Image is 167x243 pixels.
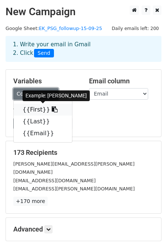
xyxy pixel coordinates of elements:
[130,207,167,243] iframe: Chat Widget
[109,26,161,31] a: Daily emails left: 200
[13,161,134,175] small: [PERSON_NAME][EMAIL_ADDRESS][PERSON_NAME][DOMAIN_NAME]
[14,116,72,127] a: {{Last}}
[14,104,72,116] a: {{First}}
[13,225,154,233] h5: Advanced
[89,77,154,85] h5: Email column
[13,88,58,100] a: Copy/paste...
[13,77,78,85] h5: Variables
[13,178,96,183] small: [EMAIL_ADDRESS][DOMAIN_NAME]
[7,40,160,57] div: 1. Write your email in Gmail 2. Click
[34,49,54,58] span: Send
[13,197,48,206] a: +170 more
[6,6,161,18] h2: New Campaign
[13,149,154,157] h5: 173 Recipients
[6,26,102,31] small: Google Sheet:
[109,24,161,33] span: Daily emails left: 200
[39,26,102,31] a: EK_PSG_followup-15-09-25
[14,127,72,139] a: {{Email}}
[13,186,135,192] small: [EMAIL_ADDRESS][PERSON_NAME][DOMAIN_NAME]
[23,90,90,101] div: Example: [PERSON_NAME]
